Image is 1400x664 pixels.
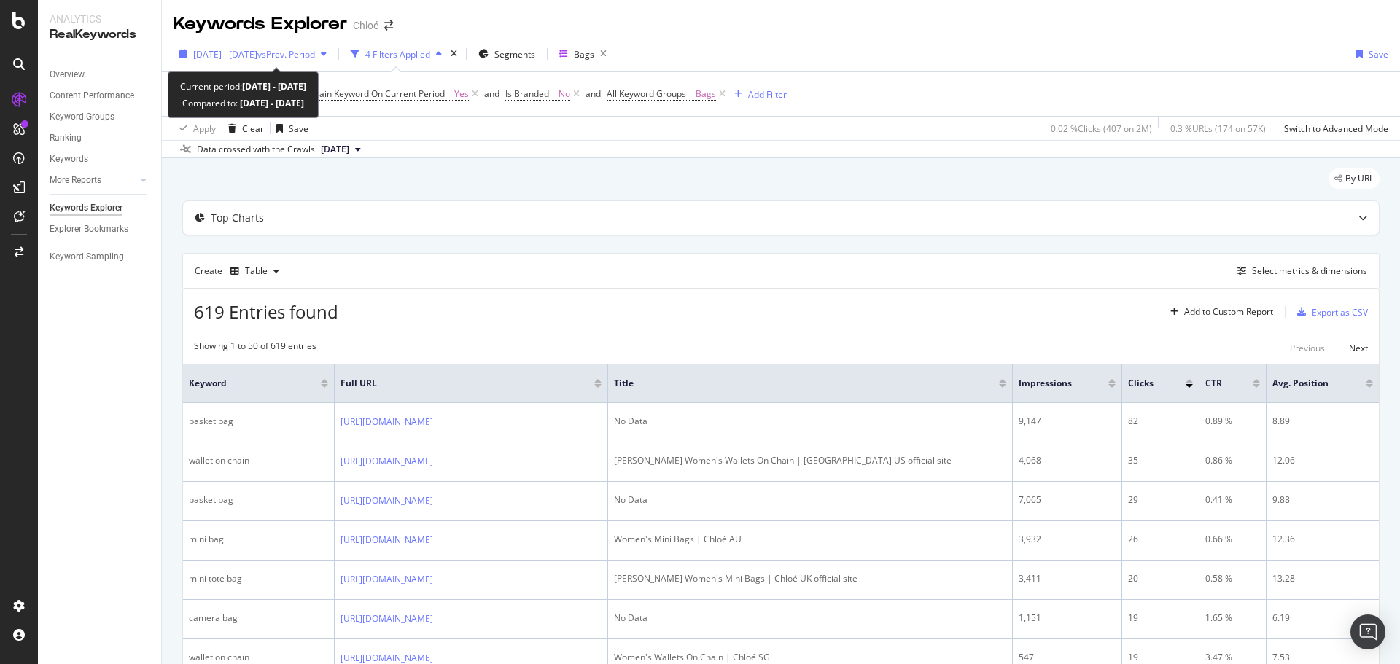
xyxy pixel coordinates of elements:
[225,259,285,283] button: Table
[194,300,338,324] span: 619 Entries found
[1278,117,1388,140] button: Switch to Advanced Mode
[189,377,299,390] span: Keyword
[1128,572,1193,585] div: 20
[1205,493,1260,507] div: 0.41 %
[315,141,367,158] button: [DATE]
[1128,533,1193,546] div: 26
[189,493,328,507] div: basket bag
[180,78,306,95] div: Current period:
[1019,493,1116,507] div: 7,065
[1128,454,1193,467] div: 35
[1291,300,1368,324] button: Export as CSV
[242,80,306,93] b: [DATE] - [DATE]
[50,88,151,103] a: Content Performance
[448,47,460,61] div: times
[688,87,693,100] span: =
[384,20,393,31] div: arrow-right-arrow-left
[50,222,128,237] div: Explorer Bookmarks
[1019,533,1116,546] div: 3,932
[614,533,1006,546] div: Women's Mini Bags | Chloé AU
[614,651,1006,664] div: Women's Wallets On Chain | Chloé SG
[289,122,308,135] div: Save
[614,377,976,390] span: Title
[1232,262,1367,280] button: Select metrics & dimensions
[238,97,304,109] b: [DATE] - [DATE]
[193,122,216,135] div: Apply
[50,67,85,82] div: Overview
[614,612,1006,625] div: No Data
[50,222,151,237] a: Explorer Bookmarks
[1345,174,1374,183] span: By URL
[50,109,114,125] div: Keyword Groups
[447,87,452,100] span: =
[696,84,716,104] span: Bags
[1312,306,1368,319] div: Export as CSV
[1019,612,1116,625] div: 1,151
[607,87,686,100] span: All Keyword Groups
[1128,493,1193,507] div: 29
[1205,377,1231,390] span: CTR
[614,572,1006,585] div: [PERSON_NAME] Women's Mini Bags | Chloé UK official site
[484,87,499,101] button: and
[728,85,787,103] button: Add Filter
[1272,493,1373,507] div: 9.88
[1349,340,1368,357] button: Next
[341,533,433,547] a: [URL][DOMAIN_NAME]
[222,117,264,140] button: Clear
[50,12,149,26] div: Analytics
[574,48,594,60] div: Bags
[1019,572,1116,585] div: 3,411
[189,533,328,546] div: mini bag
[189,651,328,664] div: wallet on chain
[50,67,151,82] a: Overview
[1205,572,1260,585] div: 0.58 %
[1128,612,1193,625] div: 19
[50,152,151,167] a: Keywords
[195,259,285,283] div: Create
[189,454,328,467] div: wallet on chain
[614,454,1006,467] div: [PERSON_NAME] Women's Wallets On Chain | [GEOGRAPHIC_DATA] US official site
[341,612,433,626] a: [URL][DOMAIN_NAME]
[341,377,572,390] span: Full URL
[50,26,149,43] div: RealKeywords
[1272,377,1344,390] span: Avg. Position
[1350,614,1385,649] div: Open Intercom Messenger
[50,152,88,167] div: Keywords
[353,18,378,33] div: Chloé
[1128,651,1193,664] div: 19
[484,87,499,100] div: and
[50,200,122,216] div: Keywords Explorer
[341,454,433,469] a: [URL][DOMAIN_NAME]
[1272,454,1373,467] div: 12.06
[50,249,124,265] div: Keyword Sampling
[1290,342,1325,354] div: Previous
[50,109,151,125] a: Keyword Groups
[174,42,332,66] button: [DATE] - [DATE]vsPrev. Period
[303,87,445,100] span: Is Main Keyword On Current Period
[197,143,315,156] div: Data crossed with the Crawls
[182,95,304,112] div: Compared to:
[559,84,570,104] span: No
[1272,415,1373,428] div: 8.89
[341,415,433,429] a: [URL][DOMAIN_NAME]
[50,130,151,146] a: Ranking
[174,12,347,36] div: Keywords Explorer
[1290,340,1325,357] button: Previous
[50,173,136,188] a: More Reports
[1051,122,1152,135] div: 0.02 % Clicks ( 407 on 2M )
[189,572,328,585] div: mini tote bag
[1205,533,1260,546] div: 0.66 %
[189,415,328,428] div: basket bag
[551,87,556,100] span: =
[1205,612,1260,625] div: 1.65 %
[193,48,257,60] span: [DATE] - [DATE]
[50,249,151,265] a: Keyword Sampling
[1272,533,1373,546] div: 12.36
[614,415,1006,428] div: No Data
[1284,122,1388,135] div: Switch to Advanced Mode
[472,42,541,66] button: Segments
[174,117,216,140] button: Apply
[211,211,264,225] div: Top Charts
[245,267,268,276] div: Table
[1349,342,1368,354] div: Next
